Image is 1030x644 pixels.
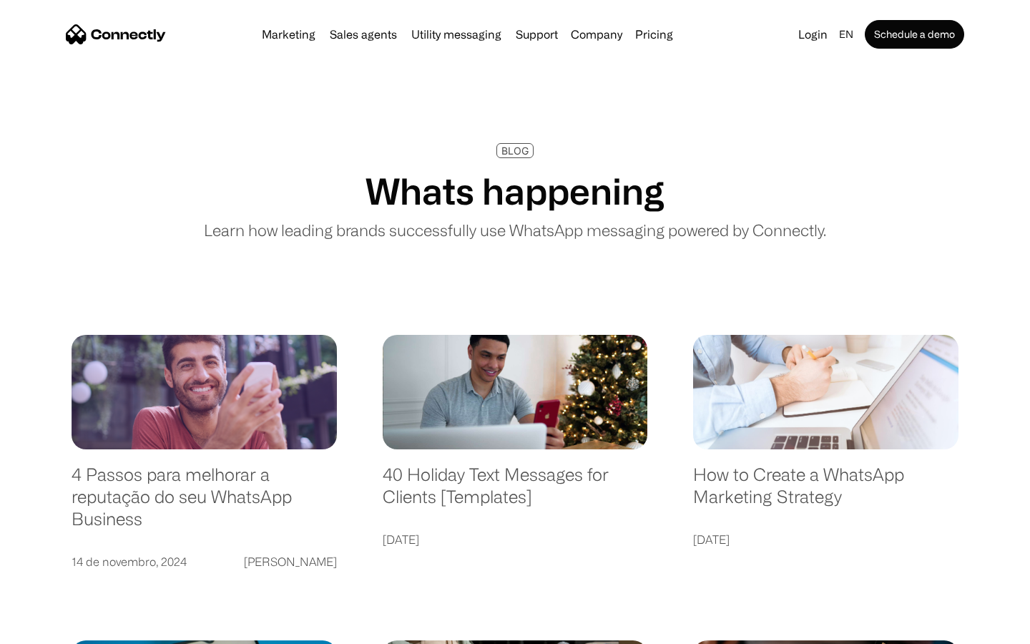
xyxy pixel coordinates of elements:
a: Marketing [256,29,321,40]
a: 40 Holiday Text Messages for Clients [Templates] [383,464,648,522]
ul: Language list [29,619,86,639]
div: [DATE] [383,530,419,550]
div: [DATE] [693,530,730,550]
div: Company [571,24,622,44]
a: Utility messaging [406,29,507,40]
a: Support [510,29,564,40]
h1: Whats happening [366,170,664,213]
div: [PERSON_NAME] [244,552,337,572]
a: Pricing [629,29,679,40]
p: Learn how leading brands successfully use WhatsApp messaging powered by Connectly. [204,218,826,242]
a: How to Create a WhatsApp Marketing Strategy [693,464,958,522]
a: 4 Passos para melhorar a reputação do seu WhatsApp Business [72,464,337,544]
div: en [839,24,853,44]
a: Schedule a demo [865,20,964,49]
a: Sales agents [324,29,403,40]
a: Login [793,24,833,44]
aside: Language selected: English [14,619,86,639]
div: BLOG [501,145,529,156]
div: 14 de novembro, 2024 [72,552,187,572]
